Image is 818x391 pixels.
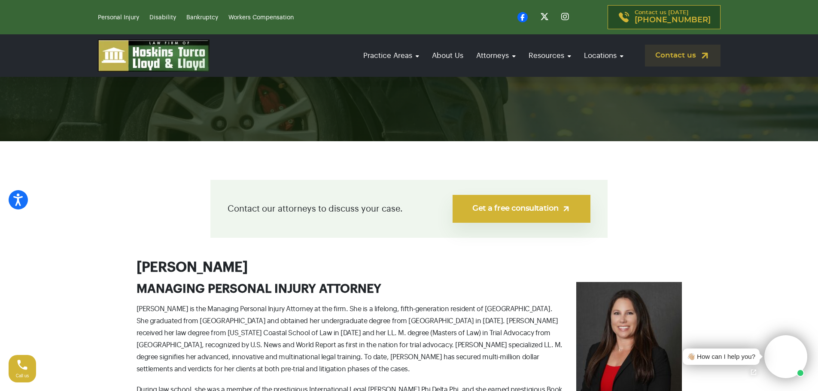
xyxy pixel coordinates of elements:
[98,15,139,21] a: Personal Injury
[137,282,682,297] h3: MANAGING PERSONAL INJURY ATTORNEY
[98,39,210,72] img: logo
[745,363,763,381] a: Open chat
[687,352,755,362] div: 👋🏼 How can I help you?
[228,15,294,21] a: Workers Compensation
[149,15,176,21] a: Disability
[453,195,590,223] a: Get a free consultation
[562,204,571,213] img: arrow-up-right-light.svg
[635,10,711,24] p: Contact us [DATE]
[359,43,423,68] a: Practice Areas
[428,43,468,68] a: About Us
[635,16,711,24] span: [PHONE_NUMBER]
[16,373,29,378] span: Call us
[645,45,721,67] a: Contact us
[186,15,218,21] a: Bankruptcy
[580,43,628,68] a: Locations
[608,5,721,29] a: Contact us [DATE][PHONE_NUMBER]
[137,259,682,276] h2: [PERSON_NAME]
[524,43,575,68] a: Resources
[472,43,520,68] a: Attorneys
[137,303,682,375] p: [PERSON_NAME] is the Managing Personal Injury Attorney at the firm. She is a lifelong, fifth-gene...
[210,180,608,238] div: Contact our attorneys to discuss your case.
